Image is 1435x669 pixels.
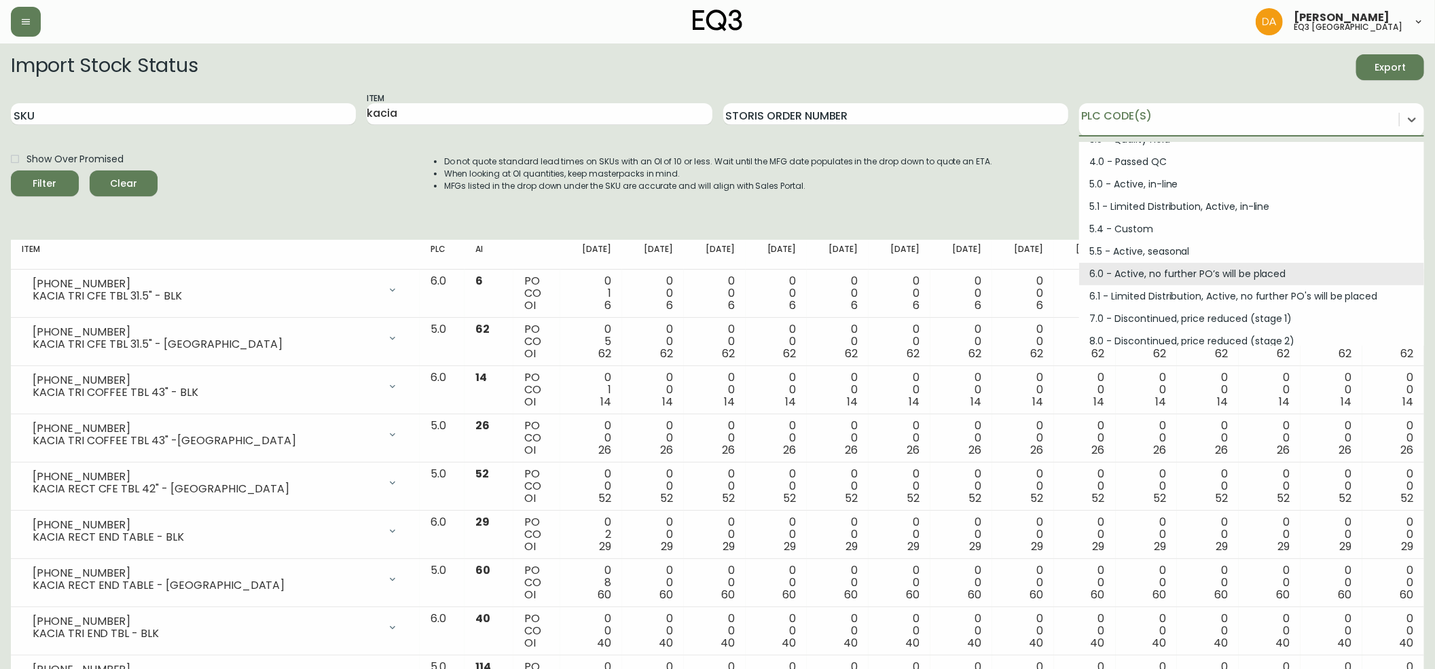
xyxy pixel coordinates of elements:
[90,170,158,196] button: Clear
[1400,490,1413,506] span: 52
[22,420,409,450] div: [PHONE_NUMBER]KACIA TRI COFFEE TBL 43" -[GEOGRAPHIC_DATA]
[622,240,684,270] th: [DATE]
[757,420,797,456] div: 0 0
[1156,394,1167,410] span: 14
[930,240,992,270] th: [DATE]
[879,323,920,360] div: 0 0
[907,346,920,361] span: 62
[695,516,735,553] div: 0 0
[879,468,920,505] div: 0 0
[1036,297,1043,313] span: 6
[524,635,536,651] span: OI
[1065,516,1105,553] div: 0 0
[818,516,858,553] div: 0 0
[1127,420,1167,456] div: 0 0
[1373,613,1413,649] div: 0 0
[757,613,797,649] div: 0 0
[843,635,858,651] span: 40
[1188,564,1228,601] div: 0 0
[524,539,536,554] span: OI
[524,420,549,456] div: PO CO
[1127,564,1167,601] div: 0 0
[845,346,858,361] span: 62
[598,490,611,506] span: 52
[724,394,735,410] span: 14
[33,519,379,531] div: [PHONE_NUMBER]
[1092,442,1105,458] span: 26
[33,374,379,386] div: [PHONE_NUMBER]
[599,539,611,554] span: 29
[1373,420,1413,456] div: 0 0
[1127,468,1167,505] div: 0 0
[33,290,379,302] div: KACIA TRI CFE TBL 31.5" - BLK
[1154,442,1167,458] span: 26
[475,369,487,385] span: 14
[784,442,797,458] span: 26
[1339,346,1351,361] span: 62
[695,420,735,456] div: 0 0
[420,366,465,414] td: 6.0
[1256,8,1283,35] img: dd1a7e8db21a0ac8adbf82b84ca05374
[1401,539,1413,554] span: 29
[1079,263,1424,285] div: 6.0 - Active, no further PO’s will be placed
[807,240,869,270] th: [DATE]
[783,587,797,602] span: 60
[1031,539,1043,554] span: 29
[475,321,490,337] span: 62
[571,468,611,505] div: 0 0
[1339,442,1351,458] span: 26
[524,372,549,408] div: PO CO
[524,323,549,360] div: PO CO
[969,539,981,554] span: 29
[633,613,673,649] div: 0 0
[1250,372,1290,408] div: 0 0
[22,613,409,643] div: [PHONE_NUMBER]KACIA TRI END TBL - BLK
[1250,613,1290,649] div: 0 0
[597,635,611,651] span: 40
[571,564,611,601] div: 0 8
[1079,151,1424,173] div: 4.0 - Passed QC
[913,297,920,313] span: 6
[475,466,489,482] span: 52
[728,297,735,313] span: 6
[844,587,858,602] span: 60
[444,156,993,168] li: Do not quote standard lead times on SKUs with an OI of 10 or less. Wait until the MFG date popula...
[1079,240,1424,263] div: 5.5 - Active, seasonal
[1311,468,1351,505] div: 0 0
[571,516,611,553] div: 0 2
[869,240,930,270] th: [DATE]
[1030,442,1043,458] span: 26
[1065,372,1105,408] div: 0 0
[1127,516,1167,553] div: 0 0
[420,463,465,511] td: 5.0
[524,516,549,553] div: PO CO
[444,180,993,192] li: MFGs listed in the drop down under the SKU are accurate and will align with Sales Portal.
[1152,635,1167,651] span: 40
[1277,346,1290,361] span: 62
[1079,308,1424,330] div: 7.0 - Discontinued, price reduced (stage 1)
[420,607,465,655] td: 6.0
[524,564,549,601] div: PO CO
[1294,12,1389,23] span: [PERSON_NAME]
[1215,490,1228,506] span: 52
[695,323,735,360] div: 0 0
[524,346,536,361] span: OI
[1065,323,1105,360] div: 0 0
[1311,564,1351,601] div: 0 0
[1030,346,1043,361] span: 62
[33,422,379,435] div: [PHONE_NUMBER]
[1215,442,1228,458] span: 26
[33,483,379,495] div: KACIA RECT CFE TBL 42" - [GEOGRAPHIC_DATA]
[941,275,981,312] div: 0 0
[905,635,920,651] span: 40
[757,275,797,312] div: 0 0
[847,394,858,410] span: 14
[784,539,797,554] span: 29
[907,490,920,506] span: 52
[968,346,981,361] span: 62
[992,240,1054,270] th: [DATE]
[33,471,379,483] div: [PHONE_NUMBER]
[1216,539,1228,554] span: 29
[1277,490,1290,506] span: 52
[941,323,981,360] div: 0 0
